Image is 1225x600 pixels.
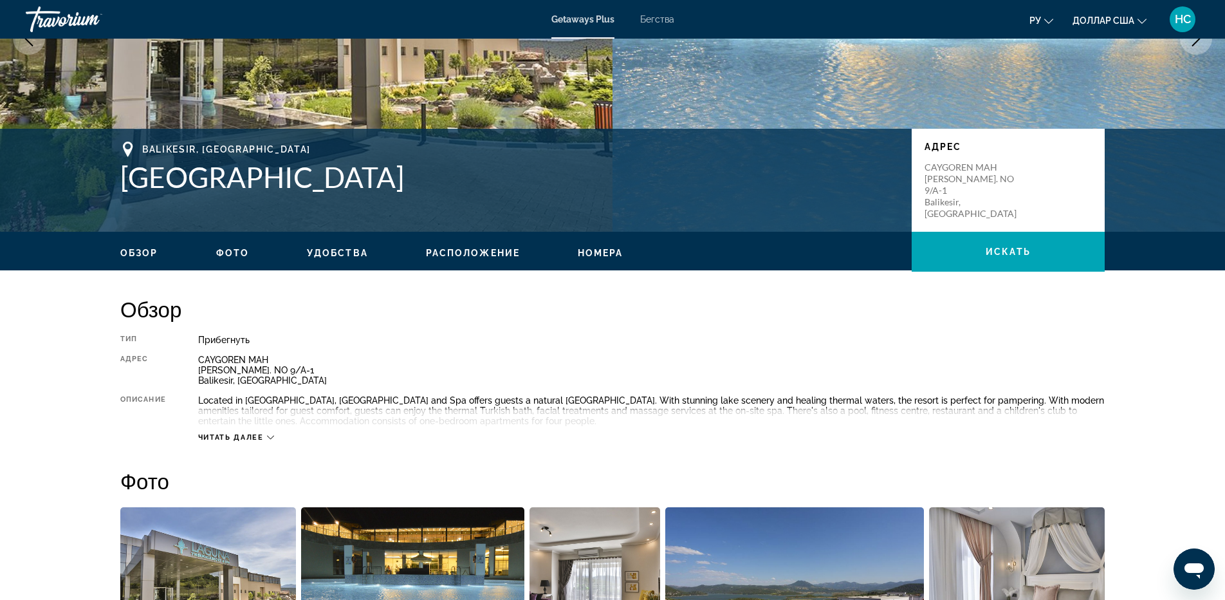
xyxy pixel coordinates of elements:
p: CAYGOREN MAH [PERSON_NAME]. NO 9/A-1 Balikesir, [GEOGRAPHIC_DATA] [925,162,1027,220]
span: Удобства [307,248,368,258]
span: Balikesir, [GEOGRAPHIC_DATA] [142,144,311,155]
button: Обзор [120,247,158,259]
button: Изменить валюту [1073,11,1147,30]
span: Читать далее [198,433,264,442]
h1: [GEOGRAPHIC_DATA] [120,160,899,194]
div: Адрес [120,355,166,386]
button: Номера [578,247,623,259]
a: Бегства [640,14,674,24]
div: Тип [120,335,166,345]
h2: Фото [120,468,1105,494]
iframe: Кнопка запуска окна обмена сообщениями [1174,548,1215,590]
p: Адрес [925,142,1092,152]
span: искать [986,247,1031,257]
div: Описание [120,395,166,426]
span: Номера [578,248,623,258]
span: Фото [216,248,249,258]
a: Getaways Plus [551,14,614,24]
font: доллар США [1073,15,1134,26]
button: искать [912,232,1105,272]
button: Изменить язык [1029,11,1053,30]
div: Located in [GEOGRAPHIC_DATA], [GEOGRAPHIC_DATA] and Spa offers guests a natural [GEOGRAPHIC_DATA]... [198,395,1105,426]
span: Расположение [426,248,520,258]
button: Фото [216,247,249,259]
font: НС [1175,12,1191,26]
span: Обзор [120,248,158,258]
div: Прибегнуть [198,335,1105,345]
button: Next image [1180,23,1212,55]
div: CAYGOREN MAH [PERSON_NAME]. NO 9/A-1 Balikesir, [GEOGRAPHIC_DATA] [198,355,1105,386]
button: Расположение [426,247,520,259]
font: ру [1029,15,1041,26]
h2: Обзор [120,296,1105,322]
button: Удобства [307,247,368,259]
button: Читать далее [198,433,274,442]
a: Травориум [26,3,154,36]
button: Previous image [13,23,45,55]
button: Меню пользователя [1166,6,1199,33]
